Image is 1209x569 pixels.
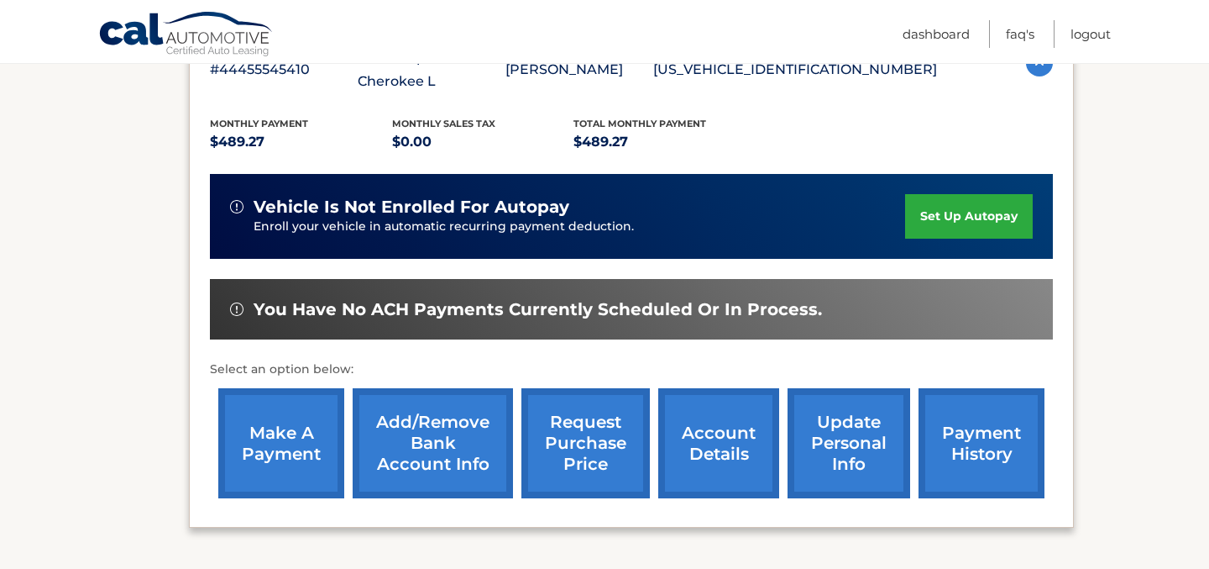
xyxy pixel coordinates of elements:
a: FAQ's [1006,20,1034,48]
a: Cal Automotive [98,11,275,60]
p: $489.27 [210,130,392,154]
span: You have no ACH payments currently scheduled or in process. [254,299,822,320]
a: Add/Remove bank account info [353,388,513,498]
a: update personal info [788,388,910,498]
span: vehicle is not enrolled for autopay [254,197,569,218]
p: [PERSON_NAME] [505,58,653,82]
span: Monthly sales Tax [392,118,495,129]
p: Enroll your vehicle in automatic recurring payment deduction. [254,218,905,236]
p: [US_VEHICLE_IDENTIFICATION_NUMBER] [653,58,937,82]
p: $489.27 [573,130,756,154]
a: make a payment [218,388,344,498]
p: $0.00 [392,130,574,154]
p: #44455545410 [210,58,358,82]
a: Logout [1070,20,1111,48]
a: request purchase price [521,388,650,498]
a: Dashboard [903,20,970,48]
img: alert-white.svg [230,200,243,213]
a: account details [658,388,779,498]
span: Monthly Payment [210,118,308,129]
span: Total Monthly Payment [573,118,706,129]
p: Select an option below: [210,360,1053,380]
p: 2023 Jeep Grand Cherokee L [358,46,505,93]
img: alert-white.svg [230,303,243,316]
a: payment history [919,388,1044,498]
a: set up autopay [905,194,1033,239]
